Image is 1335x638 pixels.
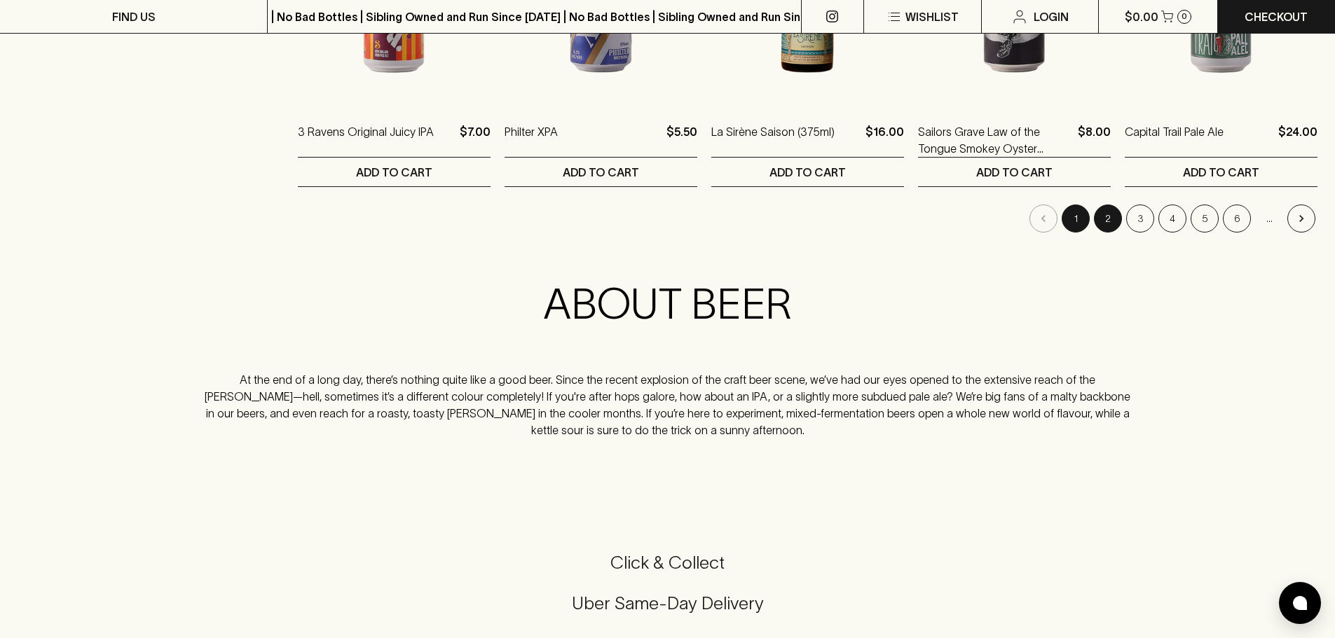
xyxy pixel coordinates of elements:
h5: Uber Same-Day Delivery [17,592,1318,615]
a: Sailors Grave Law of the Tongue Smokey Oyster [PERSON_NAME] [918,123,1072,157]
nav: pagination navigation [298,204,1317,233]
p: $5.50 [666,123,697,157]
button: ADD TO CART [505,158,697,186]
button: ADD TO CART [298,158,491,186]
p: Wishlist [905,8,959,25]
a: La Sirène Saison (375ml) [711,123,835,157]
button: Go to page 4 [1158,204,1186,233]
p: FIND US [112,8,156,25]
p: At the end of a long day, there’s nothing quite like a good beer. Since the recent explosion of t... [200,371,1135,438]
a: Capital Trail Pale Ale [1125,123,1224,157]
a: 3 Ravens Original Juicy IPA [298,123,434,157]
p: $24.00 [1278,123,1317,157]
p: $8.00 [1078,123,1111,157]
img: bubble-icon [1293,596,1307,610]
p: $16.00 [865,123,904,157]
p: ADD TO CART [1183,164,1259,181]
button: Go to page 5 [1191,204,1219,233]
p: 0 [1182,13,1187,20]
a: Philter XPA [505,123,558,157]
p: $0.00 [1125,8,1158,25]
div: … [1255,204,1283,233]
button: Go to page 6 [1223,204,1251,233]
p: ADD TO CART [976,164,1053,181]
p: Checkout [1245,8,1308,25]
h2: ABOUT BEER [200,279,1135,329]
p: $7.00 [460,123,491,157]
p: ADD TO CART [563,164,639,181]
p: ADD TO CART [769,164,846,181]
p: ADD TO CART [356,164,432,181]
button: Go to page 3 [1126,204,1154,233]
button: ADD TO CART [918,158,1111,186]
button: page 1 [1062,204,1090,233]
h5: Click & Collect [17,551,1318,574]
button: ADD TO CART [711,158,904,186]
p: Login [1034,8,1069,25]
button: Go to page 2 [1094,204,1122,233]
button: ADD TO CART [1125,158,1317,186]
button: Go to next page [1287,204,1315,233]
